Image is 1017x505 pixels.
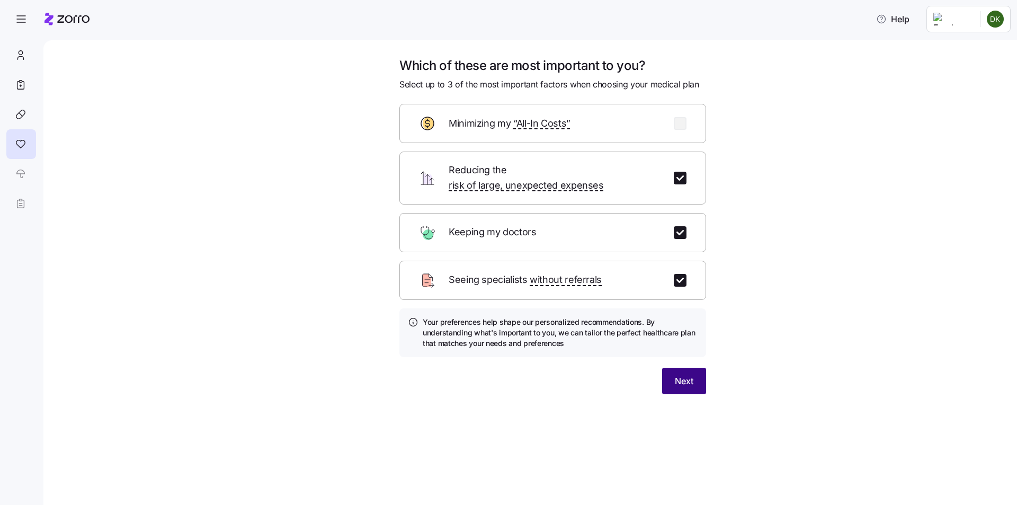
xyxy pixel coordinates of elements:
[423,317,698,349] h4: Your preferences help shape our personalized recommendations. By understanding what's important t...
[876,13,909,25] span: Help
[987,11,1004,28] img: 5a5de0d9d9f007bdc1228ec5d17bd539
[449,116,570,131] span: Minimizing my
[675,375,693,387] span: Next
[449,163,661,193] span: Reducing the
[449,272,602,288] span: Seeing specialists
[399,57,706,74] h1: Which of these are most important to you?
[513,116,570,131] span: “All-In Costs”
[399,78,699,91] span: Select up to 3 of the most important factors when choosing your medical plan
[933,13,971,25] img: Employer logo
[449,225,539,240] span: Keeping my doctors
[530,272,602,288] span: without referrals
[662,368,706,394] button: Next
[868,8,918,30] button: Help
[449,178,604,193] span: risk of large, unexpected expenses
